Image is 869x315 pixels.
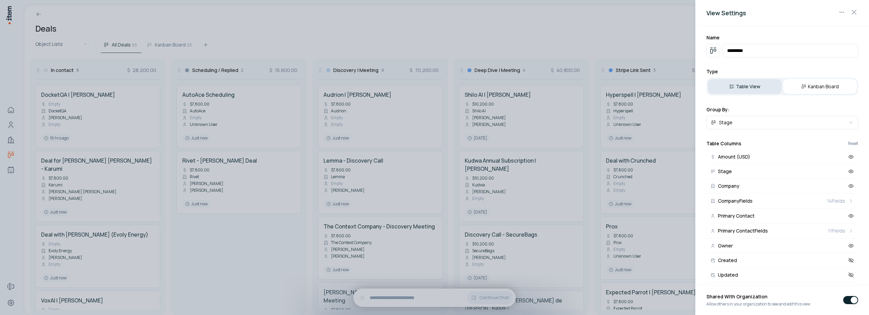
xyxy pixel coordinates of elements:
[706,301,810,307] span: Allow others in your organization to see and edit this view
[706,193,858,209] button: CompanyFields14Fields
[706,106,858,113] h2: Group By:
[706,140,741,147] h2: Table Columns
[718,184,739,188] span: Company
[706,293,810,301] span: Shared With Organization
[706,239,858,253] button: Owner
[848,142,858,146] button: Reset
[783,79,857,94] button: Kanban Board
[718,199,753,203] span: Company Fields
[827,198,845,204] span: 14 Fields
[718,258,737,263] span: Created
[708,79,782,94] button: Table View
[706,8,858,18] h2: View Settings
[706,34,858,41] h2: Name
[718,228,768,233] span: Primary Contact Fields
[718,169,732,174] span: Stage
[718,273,738,277] span: Updated
[718,154,750,159] span: Amount (USD)
[828,227,845,234] span: 11 Fields
[718,214,755,218] span: Primary Contact
[706,223,858,239] button: Primary ContactFields11Fields
[706,253,858,268] button: Created
[706,164,858,179] button: Stage
[718,243,733,248] span: Owner
[706,209,858,223] button: Primary Contact
[706,179,858,193] button: Company
[706,68,858,75] h2: Type
[706,268,858,282] button: Updated
[836,7,847,18] button: View actions
[706,150,858,164] button: Amount (USD)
